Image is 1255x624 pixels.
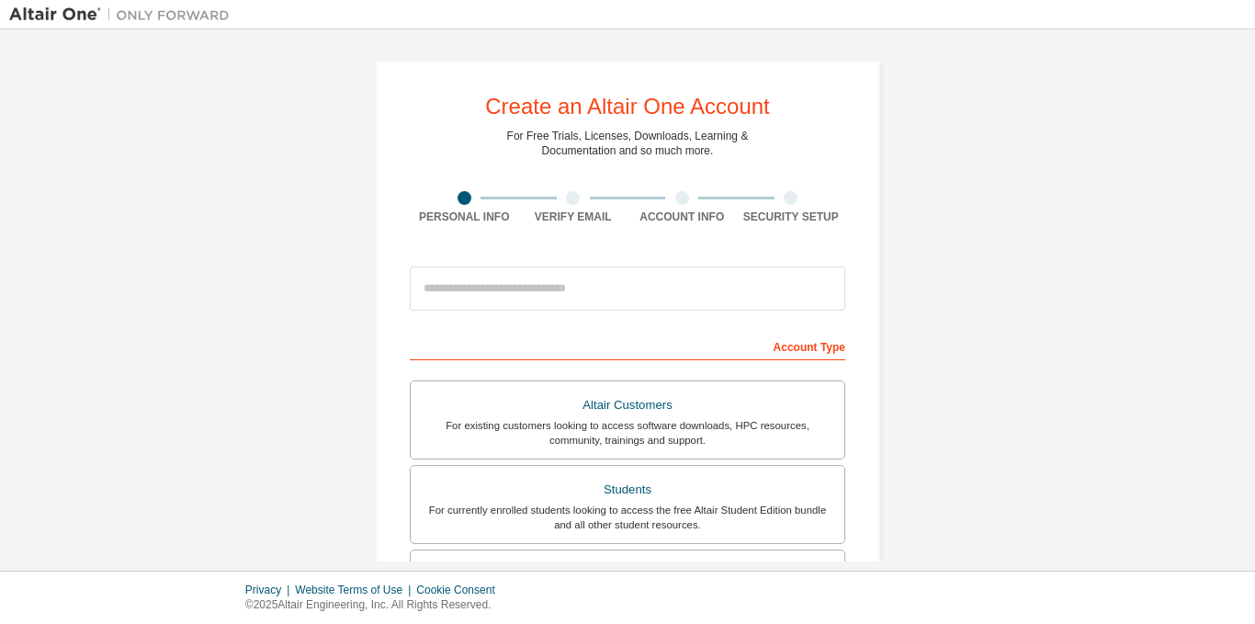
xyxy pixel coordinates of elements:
[485,96,770,118] div: Create an Altair One Account
[627,210,737,224] div: Account Info
[410,210,519,224] div: Personal Info
[245,597,506,613] p: © 2025 Altair Engineering, Inc. All Rights Reserved.
[410,331,845,360] div: Account Type
[9,6,239,24] img: Altair One
[422,392,833,418] div: Altair Customers
[737,210,846,224] div: Security Setup
[422,503,833,532] div: For currently enrolled students looking to access the free Altair Student Edition bundle and all ...
[416,583,505,597] div: Cookie Consent
[519,210,628,224] div: Verify Email
[422,418,833,448] div: For existing customers looking to access software downloads, HPC resources, community, trainings ...
[507,129,749,158] div: For Free Trials, Licenses, Downloads, Learning & Documentation and so much more.
[422,562,833,587] div: Faculty
[245,583,295,597] div: Privacy
[422,477,833,503] div: Students
[295,583,416,597] div: Website Terms of Use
